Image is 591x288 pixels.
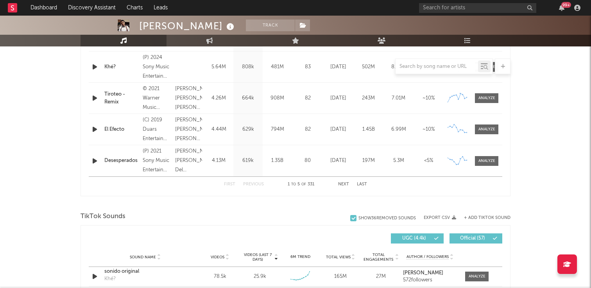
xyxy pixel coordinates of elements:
[385,157,412,165] div: 5.3M
[224,182,235,187] button: First
[243,182,264,187] button: Previous
[175,116,202,144] div: [PERSON_NAME], [PERSON_NAME], [PERSON_NAME], [PERSON_NAME], [PERSON_NAME] +2 others
[139,20,236,32] div: [PERSON_NAME]
[294,126,321,133] div: 82
[206,157,231,165] div: 4.13M
[325,94,351,102] div: [DATE]
[242,252,274,262] span: Videos (last 7 days)
[363,273,399,281] div: 27M
[407,254,449,260] span: Author / Followers
[301,183,306,186] span: of
[104,268,186,276] a: sonido original
[456,216,510,220] button: + Add TikTok Sound
[357,182,367,187] button: Last
[415,157,442,165] div: <5%
[396,236,432,241] span: UGC ( 4.4k )
[355,126,381,133] div: 1.45B
[235,126,261,133] div: 629k
[358,216,416,221] div: Show 36 Removed Sounds
[322,273,359,281] div: 165M
[279,180,322,189] div: 1 5 331
[104,157,139,165] a: Desesperados
[391,233,444,244] button: UGC(4.4k)
[385,126,412,133] div: 6.99M
[363,252,394,262] span: Total Engagements
[355,157,381,165] div: 197M
[561,2,571,8] div: 99 +
[246,20,295,31] button: Track
[559,5,564,11] button: 99+
[130,255,156,260] span: Sound Name
[143,116,171,144] div: (C) 2019 Duars Entertainment, Corp. Dist. by Sony Music Entertainment U.S. Latin LLC
[265,94,290,102] div: 908M
[143,84,171,112] div: © 2021 Warner Music Latina
[325,157,351,165] div: [DATE]
[338,182,349,187] button: Next
[211,255,224,260] span: Videos
[355,94,381,102] div: 243M
[385,94,412,102] div: 7.01M
[403,270,443,276] strong: [PERSON_NAME]
[143,53,171,81] div: (P) 2024 Sony Music Entertainment US Latin LLC under exclusive license from Duars Entertainment C...
[104,275,116,283] div: Khé?
[424,215,456,220] button: Export CSV
[403,277,457,283] div: 572 followers
[104,126,139,133] a: El Efecto
[265,126,290,133] div: 794M
[294,157,321,165] div: 80
[206,126,231,133] div: 4.44M
[403,270,457,276] a: [PERSON_NAME]
[450,233,502,244] button: Official(57)
[206,94,231,102] div: 4.26M
[202,273,238,281] div: 78.5k
[294,94,321,102] div: 82
[235,94,261,102] div: 664k
[396,64,478,70] input: Search by song name or URL
[415,126,442,133] div: ~ 10 %
[415,94,442,102] div: ~ 10 %
[325,126,351,133] div: [DATE]
[143,147,171,175] div: (P) 2021 Sony Music Entertainment US Latin LLC/Duars Entertainment, Inc.
[81,212,125,221] span: TikTok Sounds
[104,91,139,106] a: Tiroteo - Remix
[175,147,202,175] div: [PERSON_NAME], [PERSON_NAME] Del [PERSON_NAME] [PERSON_NAME], [PERSON_NAME] [PERSON_NAME] [PERSON...
[282,254,319,260] div: 6M Trend
[175,84,202,112] div: [PERSON_NAME], [PERSON_NAME], [PERSON_NAME], [PERSON_NAME], [PERSON_NAME] +3 others
[265,157,290,165] div: 1.35B
[455,236,491,241] span: Official ( 57 )
[464,216,510,220] button: + Add TikTok Sound
[235,157,261,165] div: 619k
[291,183,296,186] span: to
[419,3,536,13] input: Search for artists
[254,273,266,281] div: 25.9k
[326,255,351,260] span: Total Views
